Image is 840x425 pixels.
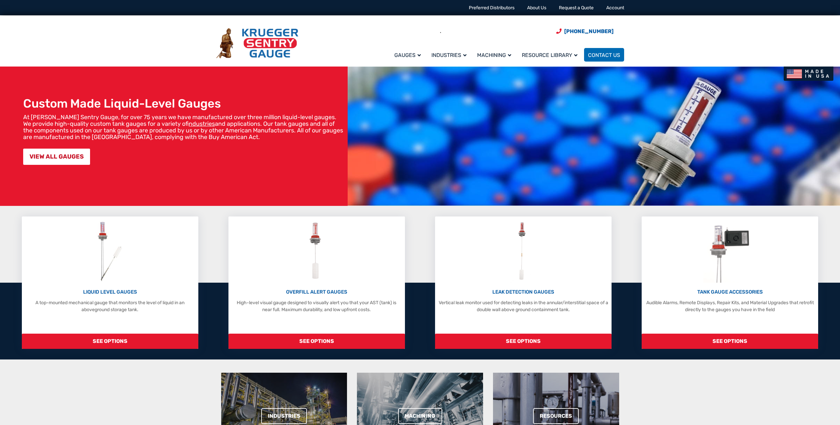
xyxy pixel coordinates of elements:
span: SEE OPTIONS [642,334,818,349]
a: VIEW ALL GAUGES [23,149,90,165]
p: High-level visual gauge designed to visually alert you that your AST (tank) is near full. Maximum... [232,299,402,313]
a: Machining [473,47,518,63]
a: Preferred Distributors [469,5,515,11]
span: Contact Us [588,52,620,58]
a: Tank Gauge Accessories TANK GAUGE ACCESSORIES Audible Alarms, Remote Displays, Repair Kits, and M... [642,216,818,349]
h1: Custom Made Liquid-Level Gauges [23,96,344,111]
a: Contact Us [584,48,624,62]
img: Made In USA [784,67,833,81]
span: Industries [431,52,467,58]
a: Resource Library [518,47,584,63]
p: Vertical leak monitor used for detecting leaks in the annular/interstitial space of a double wall... [438,299,608,313]
span: Machining [477,52,511,58]
p: At [PERSON_NAME] Sentry Gauge, for over 75 years we have manufactured over three million liquid-l... [23,114,344,140]
p: Audible Alarms, Remote Displays, Repair Kits, and Material Upgrades that retrofit directly to the... [645,299,815,313]
a: Phone Number (920) 434-8860 [556,27,614,35]
a: Machining [398,408,442,424]
p: OVERFILL ALERT GAUGES [232,288,402,296]
a: Industries [427,47,473,63]
a: Industries [261,408,307,424]
p: LIQUID LEVEL GAUGES [25,288,195,296]
p: TANK GAUGE ACCESSORIES [645,288,815,296]
p: LEAK DETECTION GAUGES [438,288,608,296]
a: Resources [533,408,579,424]
img: Liquid Level Gauges [92,220,127,283]
a: About Us [527,5,546,11]
img: Krueger Sentry Gauge [216,28,298,59]
a: Overfill Alert Gauges OVERFILL ALERT GAUGES High-level visual gauge designed to visually alert yo... [228,216,405,349]
img: Tank Gauge Accessories [703,220,757,283]
a: Gauges [390,47,427,63]
a: Request a Quote [559,5,594,11]
a: Leak Detection Gauges LEAK DETECTION GAUGES Vertical leak monitor used for detecting leaks in the... [435,216,612,349]
span: Resource Library [522,52,577,58]
img: Leak Detection Gauges [510,220,536,283]
span: Gauges [394,52,421,58]
a: industries [189,120,215,127]
img: Overfill Alert Gauges [302,220,331,283]
span: SEE OPTIONS [435,334,612,349]
a: Account [606,5,624,11]
p: A top-mounted mechanical gauge that monitors the level of liquid in an aboveground storage tank. [25,299,195,313]
span: SEE OPTIONS [22,334,198,349]
img: bg_hero_bannerksentry [348,67,840,206]
a: Liquid Level Gauges LIQUID LEVEL GAUGES A top-mounted mechanical gauge that monitors the level of... [22,216,198,349]
span: [PHONE_NUMBER] [564,28,614,34]
span: SEE OPTIONS [228,334,405,349]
